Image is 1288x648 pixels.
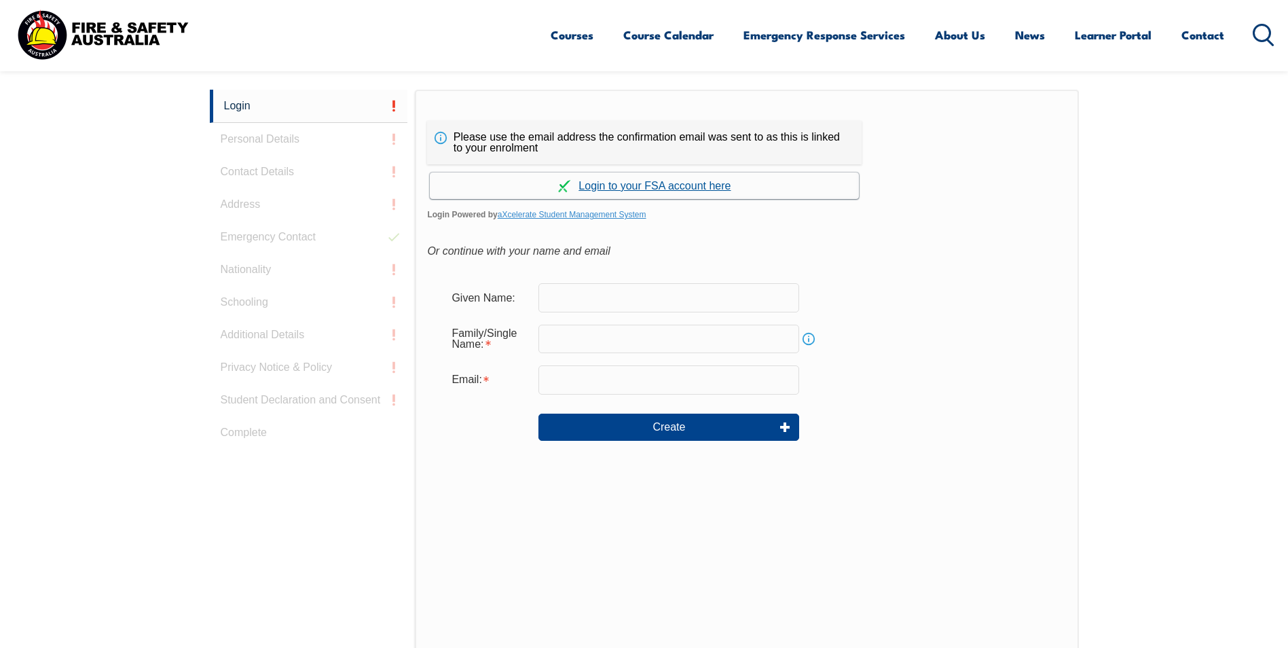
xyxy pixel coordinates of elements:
[210,90,408,123] a: Login
[558,180,570,192] img: Log in withaxcelerate
[538,414,799,441] button: Create
[1181,17,1224,53] a: Contact
[1015,17,1045,53] a: News
[427,204,1066,225] span: Login Powered by
[799,329,818,348] a: Info
[1075,17,1152,53] a: Learner Portal
[441,285,538,310] div: Given Name:
[935,17,985,53] a: About Us
[743,17,905,53] a: Emergency Response Services
[441,367,538,393] div: Email is required.
[498,210,646,219] a: aXcelerate Student Management System
[441,321,538,357] div: Family/Single Name is required.
[427,241,1066,262] div: Or continue with your name and email
[551,17,593,53] a: Courses
[623,17,714,53] a: Course Calendar
[427,121,862,164] div: Please use the email address the confirmation email was sent to as this is linked to your enrolment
